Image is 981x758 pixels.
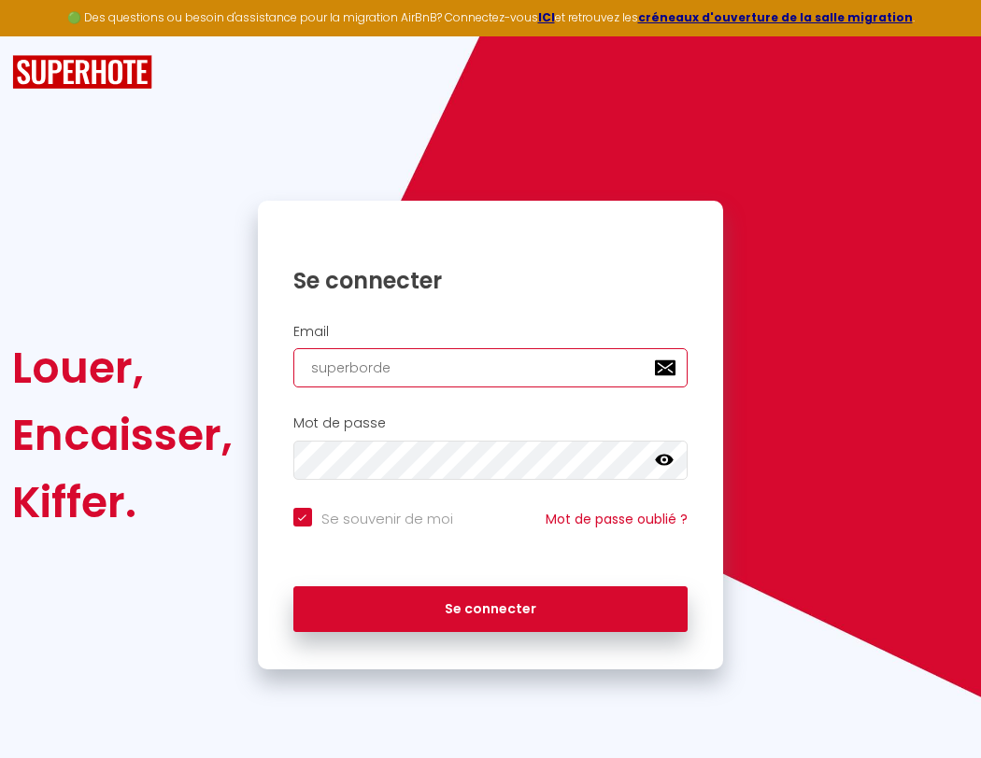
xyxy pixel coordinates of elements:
[293,415,689,431] h2: Mot de passe
[12,334,233,401] div: Louer,
[293,324,689,340] h2: Email
[638,9,913,25] a: créneaux d'ouverture de la salle migration
[12,401,233,469] div: Encaisser,
[293,586,689,633] button: Se connecter
[12,55,152,90] img: SuperHote logo
[293,348,689,387] input: Ton Email
[293,266,689,295] h1: Se connecter
[546,510,688,528] a: Mot de passe oublié ?
[538,9,555,25] a: ICI
[12,469,233,536] div: Kiffer.
[15,7,71,63] button: Ouvrir le widget de chat LiveChat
